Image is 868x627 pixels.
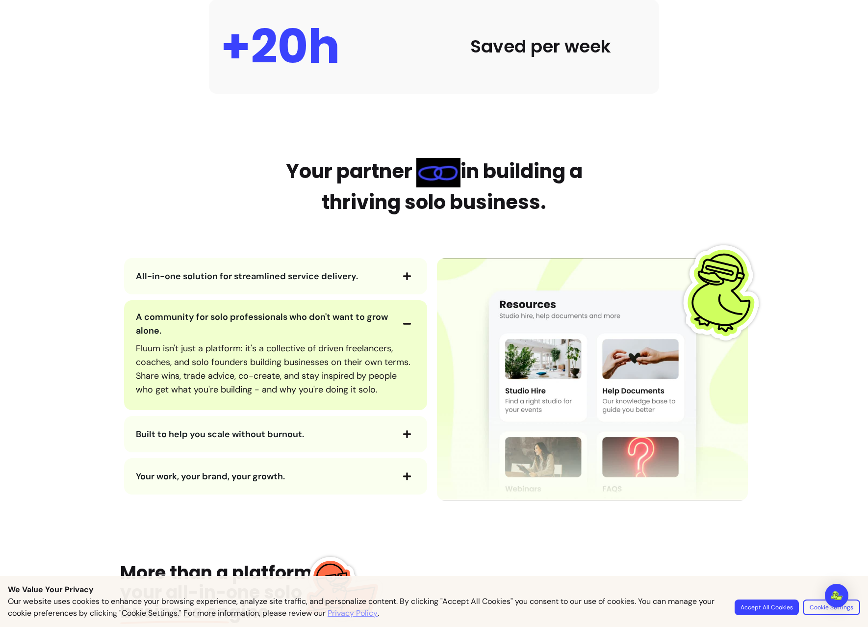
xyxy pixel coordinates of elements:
[136,470,285,482] span: Your work, your brand, your growth.
[434,37,647,56] div: Saved per week
[674,243,772,341] img: Fluum Duck sticker
[136,426,415,443] button: Built to help you scale without burnout.
[8,596,723,619] p: Our website uses cookies to enhance your browsing experience, analyze site traffic, and personali...
[136,338,415,400] div: A community for solo professionals who don't want to grow alone.
[120,563,332,622] div: More than a platform, your all-in-one solo
[136,311,388,337] span: A community for solo professionals who don't want to grow alone.
[136,428,304,440] span: Built to help you scale without burnout.
[328,607,378,619] a: Privacy Policy
[735,600,799,615] button: Accept All Cookies
[136,270,358,282] span: All-in-one solution for streamlined service delivery.
[8,584,860,596] p: We Value Your Privacy
[275,157,593,217] h2: Your partner in building a thriving solo business.
[416,158,460,187] img: link Blue
[136,468,415,485] button: Your work, your brand, your growth.
[803,600,860,615] button: Cookie Settings
[136,310,415,338] button: A community for solo professionals who don't want to grow alone.
[221,11,340,82] div: +20h
[136,341,415,396] p: Fluum isn't just a platform: it's a collective of driven freelancers, coaches, and solo founders ...
[136,268,415,285] button: All-in-one solution for streamlined service delivery.
[825,584,848,607] div: Open Intercom Messenger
